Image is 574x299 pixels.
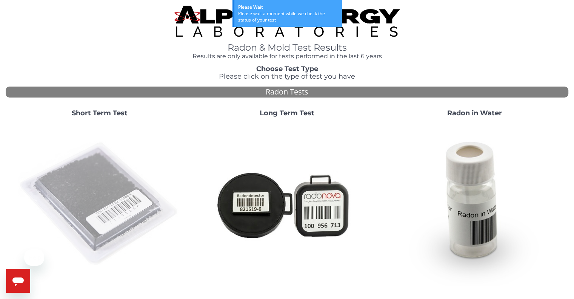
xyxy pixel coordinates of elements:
[24,249,44,266] iframe: Message from company
[6,269,30,293] iframe: Button to launch messaging window
[174,53,399,60] h4: Results are only available for tests performed in the last 6 years
[238,10,338,23] div: Please wait a moment while we check the status of your test
[6,251,21,266] iframe: Close message
[6,87,568,98] div: Radon Tests
[206,123,368,285] img: Radtrak2vsRadtrak3.jpg
[238,4,338,10] div: Please Wait
[256,65,318,73] strong: Choose Test Type
[260,109,314,117] strong: Long Term Test
[72,109,128,117] strong: Short Term Test
[447,109,502,117] strong: Radon in Water
[18,123,181,285] img: ShortTerm.jpg
[174,43,399,53] h1: Radon & Mold Test Results
[219,72,355,81] span: Please click on the type of test you have
[394,123,556,285] img: RadoninWater.jpg
[174,6,399,37] img: TightCrop.jpg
